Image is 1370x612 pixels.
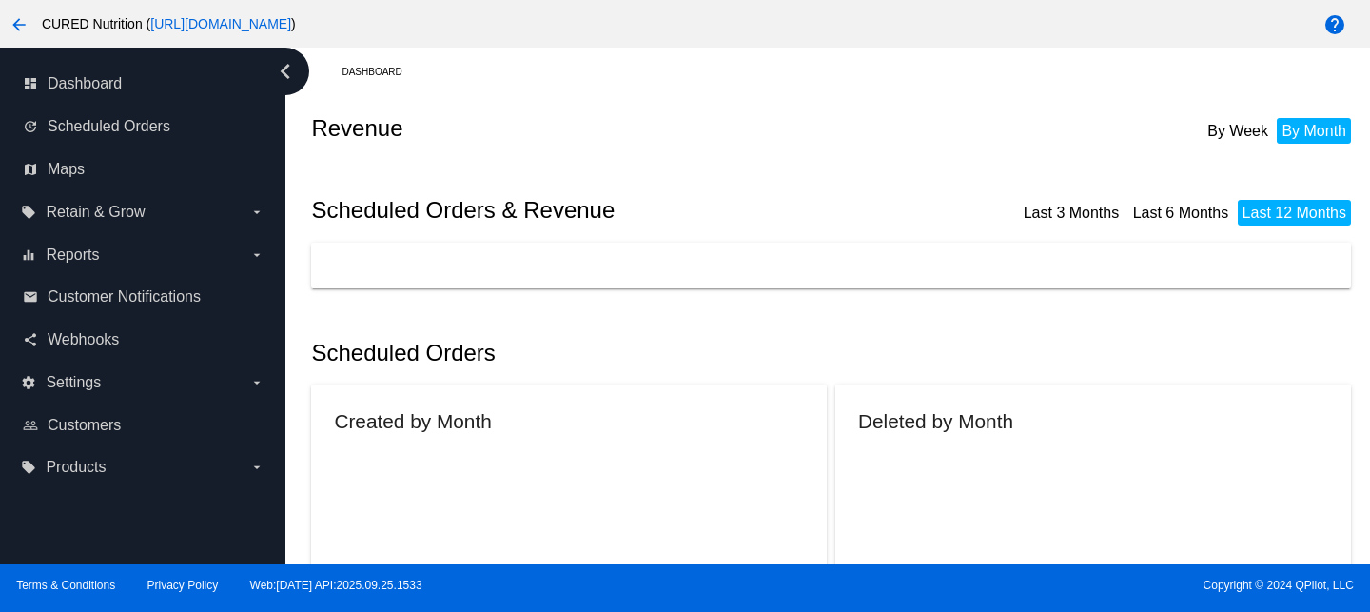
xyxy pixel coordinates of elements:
[46,204,145,221] span: Retain & Grow
[334,410,491,432] h2: Created by Month
[46,459,106,476] span: Products
[311,197,835,224] h2: Scheduled Orders & Revenue
[16,579,115,592] a: Terms & Conditions
[48,118,170,135] span: Scheduled Orders
[42,16,296,31] span: CURED Nutrition ( )
[23,325,264,355] a: share Webhooks
[21,247,36,263] i: equalizer
[23,111,264,142] a: update Scheduled Orders
[249,460,264,475] i: arrow_drop_down
[858,410,1013,432] h2: Deleted by Month
[48,331,119,348] span: Webhooks
[150,16,291,31] a: [URL][DOMAIN_NAME]
[250,579,422,592] a: Web:[DATE] API:2025.09.25.1533
[23,332,38,347] i: share
[46,247,99,264] span: Reports
[147,579,219,592] a: Privacy Policy
[23,119,38,134] i: update
[23,410,264,441] a: people_outline Customers
[23,418,38,433] i: people_outline
[8,13,30,36] mat-icon: arrow_back
[311,340,835,366] h2: Scheduled Orders
[23,282,264,312] a: email Customer Notifications
[1133,205,1229,221] a: Last 6 Months
[21,460,36,475] i: local_offer
[23,69,264,99] a: dashboard Dashboard
[48,417,121,434] span: Customers
[23,289,38,305] i: email
[48,161,85,178] span: Maps
[46,374,101,391] span: Settings
[48,75,122,92] span: Dashboard
[270,56,301,87] i: chevron_left
[249,375,264,390] i: arrow_drop_down
[23,76,38,91] i: dashboard
[23,154,264,185] a: map Maps
[342,57,419,87] a: Dashboard
[23,162,38,177] i: map
[249,247,264,263] i: arrow_drop_down
[1203,118,1273,144] li: By Week
[1243,205,1346,221] a: Last 12 Months
[1024,205,1120,221] a: Last 3 Months
[311,115,835,142] h2: Revenue
[1323,13,1346,36] mat-icon: help
[48,288,201,306] span: Customer Notifications
[21,375,36,390] i: settings
[1277,118,1351,144] li: By Month
[21,205,36,220] i: local_offer
[249,205,264,220] i: arrow_drop_down
[701,579,1354,592] span: Copyright © 2024 QPilot, LLC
